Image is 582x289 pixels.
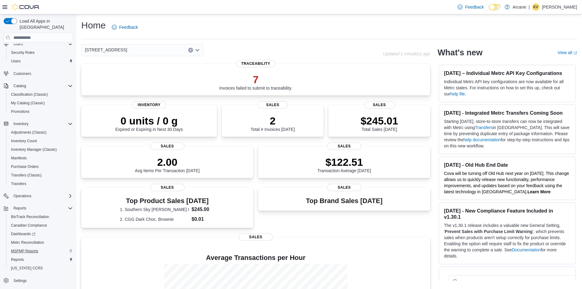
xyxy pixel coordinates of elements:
button: Adjustments (Classic) [6,128,75,137]
span: Promotions [9,108,73,115]
a: [US_STATE] CCRS [9,265,45,272]
a: Metrc Reconciliation [9,239,46,246]
span: Transfers (Classic) [11,173,42,178]
span: Transfers [9,180,73,187]
span: My Catalog (Classic) [9,99,73,107]
span: Metrc Reconciliation [11,240,44,245]
h3: [DATE] - New Compliance Feature Included in v1.30.1 [444,208,571,220]
p: 7 [219,73,292,86]
dd: $245.00 [192,206,214,213]
button: MSPMP Reports [6,247,75,255]
button: Promotions [6,107,75,116]
a: Settings [11,277,29,284]
span: Transfers (Classic) [9,172,73,179]
span: [US_STATE] CCRS [11,266,43,271]
span: Reports [11,205,73,212]
p: $245.01 [361,115,398,127]
button: Users [1,40,75,48]
a: Transfers [9,180,29,187]
button: Reports [1,204,75,213]
button: Manifests [6,154,75,162]
span: Users [11,59,20,64]
p: The v1.30.1 release includes a valuable new General Setting, ' ', which prevents sales when produ... [444,222,571,259]
button: Transfers (Classic) [6,171,75,180]
button: Classification (Classic) [6,90,75,99]
span: Sales [150,143,185,150]
h3: Top Product Sales [DATE] [120,197,215,205]
button: Security Roles [6,48,75,57]
a: Documentation [512,247,541,252]
a: Transfers (Classic) [9,172,44,179]
span: Users [9,57,73,65]
button: Clear input [188,48,193,53]
span: BioTrack Reconciliation [11,214,49,219]
span: Reports [13,206,26,211]
div: Transaction Average [DATE] [317,156,371,173]
span: Manifests [9,154,73,162]
span: Adjustments (Classic) [9,129,73,136]
a: Manifests [9,154,29,162]
button: Catalog [11,82,28,90]
h3: Top Brand Sales [DATE] [306,197,383,205]
a: Inventory Manager (Classic) [9,146,59,153]
a: Adjustments (Classic) [9,129,49,136]
button: Customers [1,69,75,78]
span: Feedback [119,24,138,30]
span: Reports [11,257,24,262]
p: [PERSON_NAME] [542,3,577,11]
strong: Learn More [528,189,551,194]
a: Reports [9,256,26,263]
span: My Catalog (Classic) [11,101,45,106]
button: [US_STATE] CCRS [6,264,75,272]
button: Catalog [1,82,75,90]
span: Inventory Count [9,137,73,145]
span: Security Roles [9,49,73,56]
div: Total # Invoices [DATE] [251,115,295,132]
span: Inventory [132,101,166,109]
span: Cova will be turning off Old Hub next year on [DATE]. This change allows us to quickly release ne... [444,171,569,194]
span: Settings [11,277,73,284]
span: Sales [364,101,395,109]
button: Open list of options [195,48,200,53]
span: Customers [11,70,73,77]
button: My Catalog (Classic) [6,99,75,107]
button: Inventory [11,120,31,128]
span: Inventory [13,121,28,126]
div: Kanisha Vallier [532,3,540,11]
dd: $0.01 [192,216,214,223]
span: Purchase Orders [11,164,39,169]
span: Manifests [11,156,27,161]
a: Feedback [455,1,486,13]
span: Dashboards [11,232,35,236]
a: Customers [11,70,34,77]
a: BioTrack Reconciliation [9,213,52,220]
a: Dashboards [6,230,75,238]
span: Inventory Count [11,139,37,143]
button: Users [11,40,25,48]
a: Purchase Orders [9,163,41,170]
span: Sales [327,143,361,150]
span: Security Roles [11,50,35,55]
span: Dashboards [9,230,73,238]
span: Customers [13,71,31,76]
dt: 1. Southern Sky [PERSON_NAME] I [120,206,189,213]
button: Reports [11,205,29,212]
a: Dashboards [9,230,38,238]
span: Purchase Orders [9,163,73,170]
p: Starting [DATE], store-to-store transfers can now be integrated with Metrc using in [GEOGRAPHIC_D... [444,118,571,149]
button: Inventory Manager (Classic) [6,145,75,154]
p: 2 [251,115,295,127]
span: Load All Apps in [GEOGRAPHIC_DATA] [17,18,73,30]
a: help file [450,91,465,96]
div: Total Sales [DATE] [361,115,398,132]
p: 2.00 [135,156,200,168]
span: Catalog [11,82,73,90]
span: Classification (Classic) [11,92,48,97]
span: Users [13,42,23,46]
span: Canadian Compliance [9,222,73,229]
p: Arcane [513,3,526,11]
h3: [DATE] - Integrated Metrc Transfers Coming Soon [444,110,571,116]
a: Transfers [475,125,493,130]
span: [STREET_ADDRESS] [85,46,127,54]
input: Dark Mode [489,4,502,10]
